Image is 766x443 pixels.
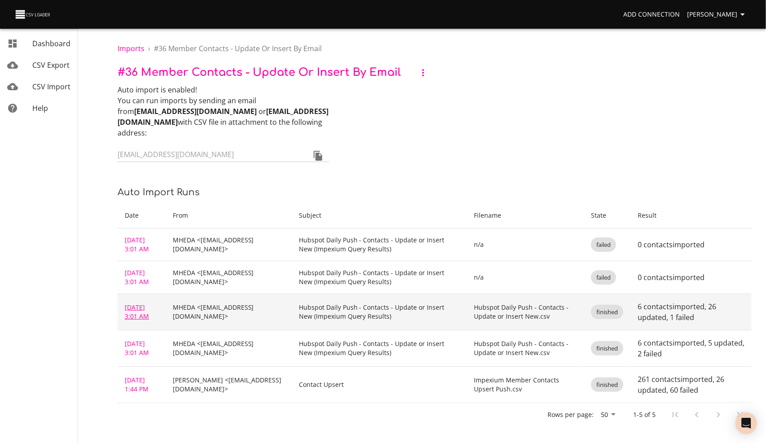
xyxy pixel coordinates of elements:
td: Hubspot Daily Push - Contacts - Update or Insert New (Impexium Query Results) [292,294,467,330]
span: Add Connection [623,9,680,20]
a: [DATE] 3:01 AM [125,303,149,320]
img: CSV Loader [14,8,52,21]
span: [PERSON_NAME] [687,9,748,20]
td: Hubspot Daily Push - Contacts - Update or Insert New (Impexium Query Results) [292,330,467,367]
strong: [EMAIL_ADDRESS][DOMAIN_NAME] [118,106,328,127]
span: Dashboard [32,39,70,48]
span: CSV Import [32,82,70,92]
p: 0 contacts imported [638,272,744,283]
th: From [166,203,292,228]
span: CSV Export [32,60,70,70]
td: [PERSON_NAME] <[EMAIL_ADDRESS][DOMAIN_NAME]> [166,367,292,403]
td: Hubspot Daily Push - Contacts - Update or Insert New.csv [467,330,584,367]
p: 0 contacts imported [638,239,744,250]
td: Contact Upsert [292,367,467,403]
td: Hubspot Daily Push - Contacts - Update or Insert New (Impexium Query Results) [292,261,467,294]
th: Subject [292,203,467,228]
td: MHEDA <[EMAIL_ADDRESS][DOMAIN_NAME]> [166,330,292,367]
th: State [584,203,630,228]
span: # 36 Member Contacts - Update or Insert by email [154,44,322,53]
td: n/a [467,261,584,294]
a: [DATE] 3:01 AM [125,236,149,253]
th: Date [118,203,166,228]
td: MHEDA <[EMAIL_ADDRESS][DOMAIN_NAME]> [166,228,292,261]
span: finished [591,344,623,353]
p: 261 contacts imported , 26 updated , 60 failed [638,374,744,395]
p: Rows per page: [547,410,594,419]
strong: [EMAIL_ADDRESS][DOMAIN_NAME] [134,106,257,116]
th: Filename [467,203,584,228]
span: finished [591,308,623,316]
td: MHEDA <[EMAIL_ADDRESS][DOMAIN_NAME]> [166,261,292,294]
td: Hubspot Daily Push - Contacts - Update or Insert New.csv [467,294,584,330]
a: [DATE] 1:44 PM [125,376,149,393]
li: › [148,43,150,54]
td: Hubspot Daily Push - Contacts - Update or Insert New (Impexium Query Results) [292,228,467,261]
td: n/a [467,228,584,261]
button: [PERSON_NAME] [683,6,752,23]
span: Help [32,103,48,113]
span: failed [591,273,616,282]
a: [DATE] 3:01 AM [125,339,149,357]
span: finished [591,381,623,389]
a: [DATE] 3:01 AM [125,268,149,286]
th: Result [630,203,752,228]
a: Add Connection [620,6,683,23]
p: 6 contacts imported , 26 updated , 1 failed [638,301,744,323]
td: Impexium Member Contacts Upsert Push.csv [467,367,584,403]
a: Imports [118,44,144,53]
span: Auto Import Runs [118,187,200,197]
div: Open Intercom Messenger [735,412,757,434]
div: 50 [597,408,619,422]
p: Auto import is enabled! You can run imports by sending an email from or with CSV file in attachme... [118,84,329,138]
td: MHEDA <[EMAIL_ADDRESS][DOMAIN_NAME]> [166,294,292,330]
p: 1-5 of 5 [633,410,656,419]
span: failed [591,241,616,249]
p: 6 contacts imported , 5 updated , 2 failed [638,338,744,359]
button: Copy to clipboard [307,145,329,167]
span: # 36 Member Contacts - Update or Insert by email [118,66,401,79]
